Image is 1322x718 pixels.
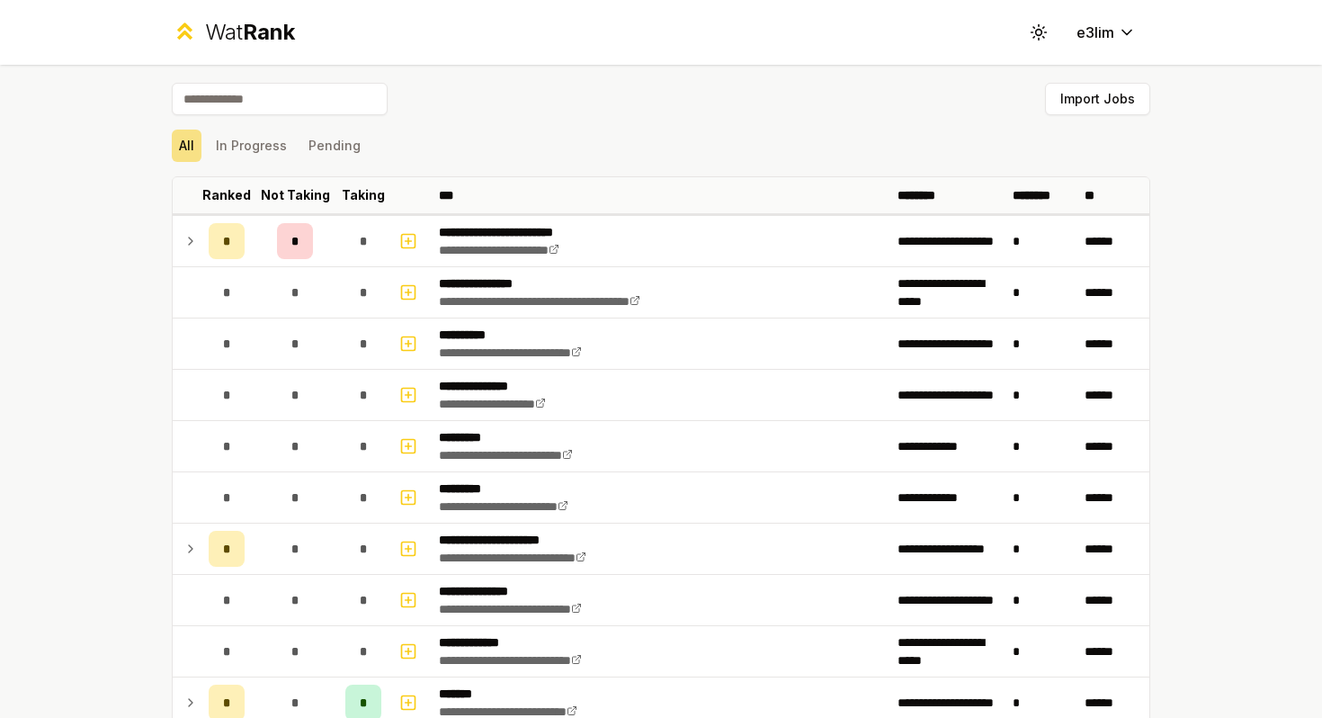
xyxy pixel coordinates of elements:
[1076,22,1114,43] span: e3lim
[243,19,295,45] span: Rank
[205,18,295,47] div: Wat
[202,186,251,204] p: Ranked
[261,186,330,204] p: Not Taking
[172,130,201,162] button: All
[1045,83,1150,115] button: Import Jobs
[209,130,294,162] button: In Progress
[301,130,368,162] button: Pending
[1062,16,1150,49] button: e3lim
[172,18,295,47] a: WatRank
[342,186,385,204] p: Taking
